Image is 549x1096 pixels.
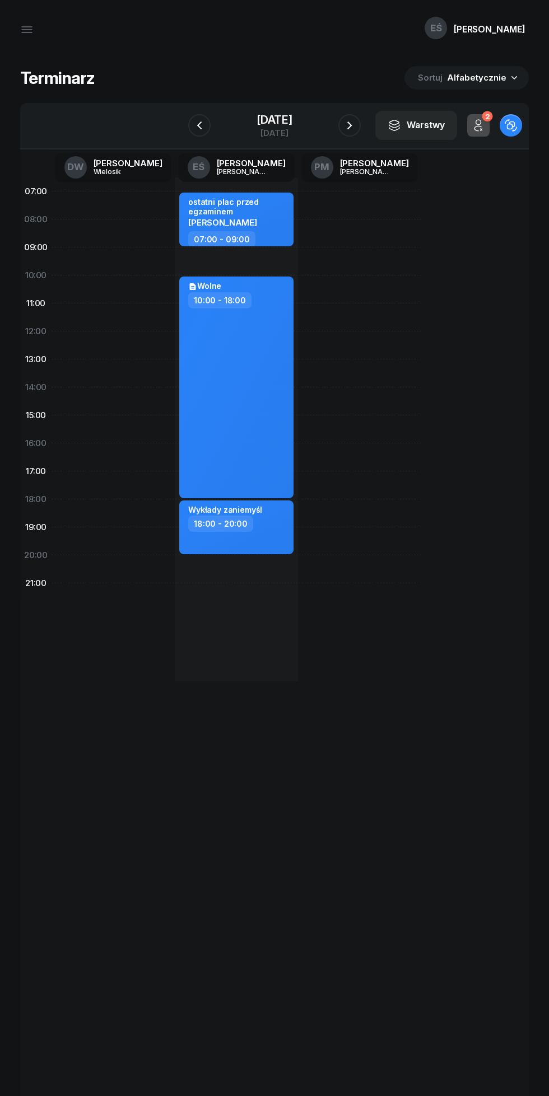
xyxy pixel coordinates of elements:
div: [PERSON_NAME] [340,168,394,175]
span: [PERSON_NAME] [188,217,257,228]
div: Wielosik [94,168,147,175]
button: Warstwy [375,111,457,140]
div: 10:00 [20,261,52,289]
div: 07:00 [20,177,52,205]
div: 07:00 - 09:00 [188,231,255,247]
a: EŚ[PERSON_NAME][PERSON_NAME] [179,153,295,182]
a: DW[PERSON_NAME]Wielosik [55,153,171,182]
div: [PERSON_NAME] [454,25,525,34]
div: 17:00 [20,457,52,485]
div: Wykłady zaniemyśl [188,505,262,514]
div: 20:00 [20,541,52,569]
span: EŚ [193,162,204,172]
button: 2 [467,114,490,137]
div: 08:00 [20,205,52,233]
div: [DATE] [257,114,292,125]
div: 11:00 [20,289,52,317]
span: PM [314,162,329,172]
div: [PERSON_NAME] [94,159,162,167]
div: 09:00 [20,233,52,261]
div: 15:00 [20,401,52,429]
div: 2 [482,111,492,122]
div: 16:00 [20,429,52,457]
div: 10:00 - 18:00 [188,292,252,308]
div: 18:00 - 20:00 [188,516,253,532]
span: Alfabetycznie [447,72,506,83]
a: PM[PERSON_NAME][PERSON_NAME] [302,153,418,182]
div: 21:00 [20,569,52,597]
div: 19:00 [20,513,52,541]
span: DW [67,162,84,172]
div: [PERSON_NAME] [217,168,271,175]
div: Warstwy [388,118,445,133]
button: Sortuj Alfabetycznie [404,66,529,90]
div: 13:00 [20,345,52,373]
div: [PERSON_NAME] [340,159,409,167]
span: EŚ [430,24,442,33]
div: 12:00 [20,317,52,345]
div: 18:00 [20,485,52,513]
span: Sortuj [418,71,445,85]
div: Wolne [188,281,221,291]
div: [DATE] [257,129,292,137]
h1: Terminarz [20,68,95,88]
div: 14:00 [20,373,52,401]
div: [PERSON_NAME] [217,159,286,167]
div: ostatni plac przed egzaminem [188,197,287,216]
